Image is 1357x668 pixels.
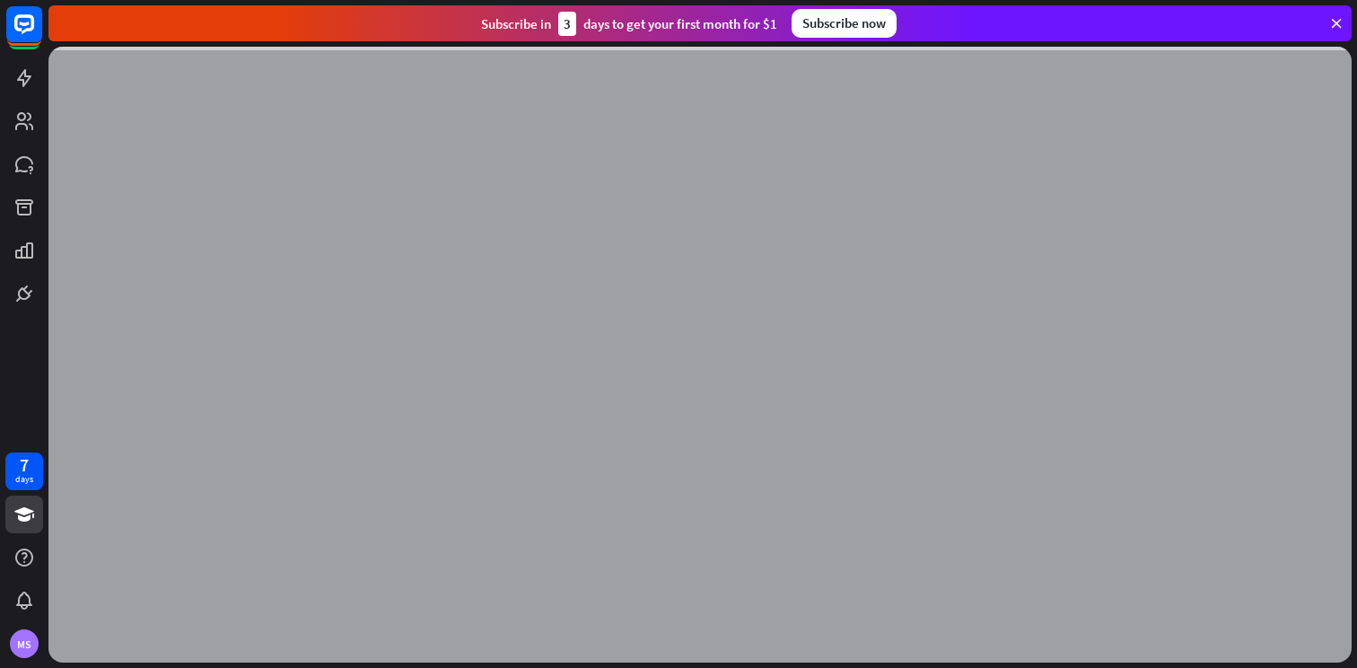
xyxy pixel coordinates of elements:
div: 3 [558,12,576,36]
div: 7 [20,457,29,473]
div: Subscribe in days to get your first month for $1 [481,12,777,36]
div: Subscribe now [792,9,897,38]
div: MS [10,629,39,658]
div: days [15,473,33,486]
a: 7 days [5,453,43,490]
